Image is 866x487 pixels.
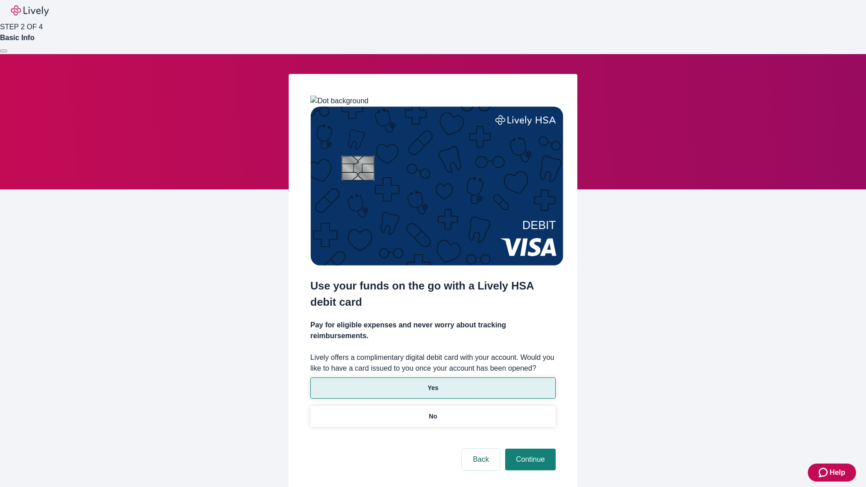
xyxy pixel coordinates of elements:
[505,449,556,470] button: Continue
[462,449,500,470] button: Back
[428,383,438,393] p: Yes
[310,320,556,341] h4: Pay for eligible expenses and never worry about tracking reimbursements.
[310,352,556,374] label: Lively offers a complimentary digital debit card with your account. Would you like to have a card...
[808,464,856,482] button: Zendesk support iconHelp
[11,5,49,16] img: Lively
[819,467,829,478] svg: Zendesk support icon
[429,412,438,421] p: No
[310,406,556,427] button: No
[310,96,369,106] img: Dot background
[310,377,556,399] button: Yes
[310,106,563,266] img: Debit card
[310,278,556,310] h2: Use your funds on the go with a Lively HSA debit card
[829,467,845,478] span: Help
